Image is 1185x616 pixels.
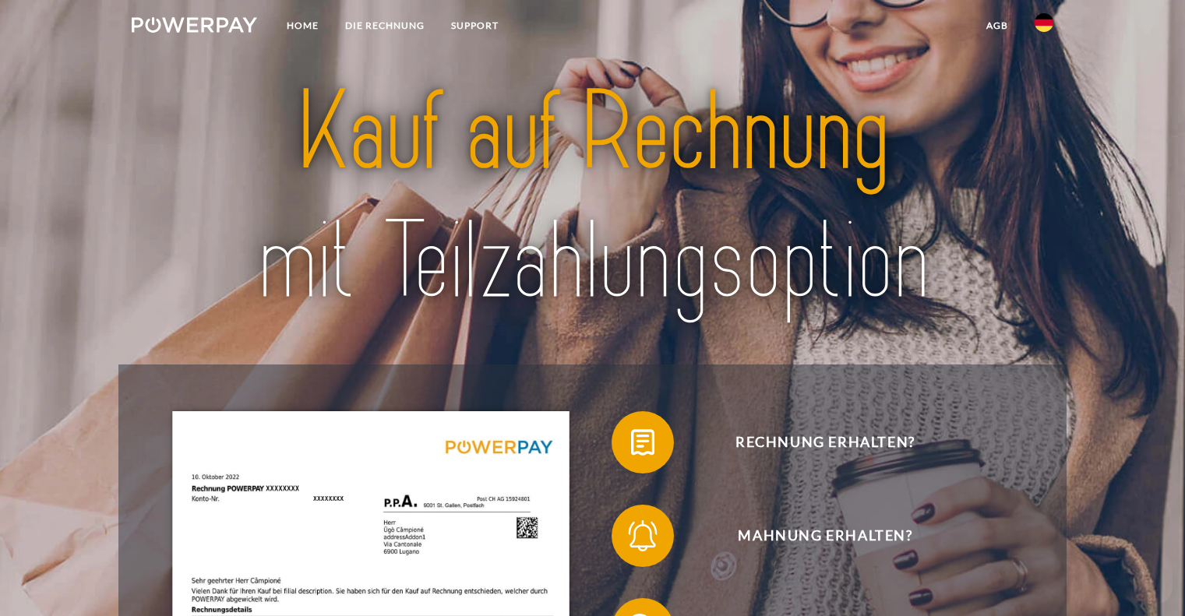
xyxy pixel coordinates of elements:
a: Home [273,12,332,40]
a: DIE RECHNUNG [332,12,438,40]
iframe: Schaltfläche zum Öffnen des Messaging-Fensters [1123,554,1173,604]
span: Mahnung erhalten? [634,505,1016,567]
button: Mahnung erhalten? [612,505,1017,567]
a: agb [973,12,1021,40]
img: de [1035,13,1053,32]
span: Rechnung erhalten? [634,411,1016,473]
img: logo-powerpay-white.svg [132,17,257,33]
img: qb_bill.svg [623,423,662,462]
img: title-powerpay_de.svg [177,62,1007,332]
button: Rechnung erhalten? [612,411,1017,473]
a: SUPPORT [438,12,512,40]
img: qb_bell.svg [623,516,662,555]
